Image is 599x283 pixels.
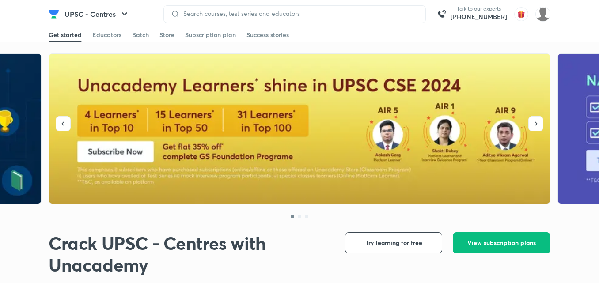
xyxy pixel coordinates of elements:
h1: Crack UPSC - Centres with Unacademy [49,232,331,275]
a: Get started [49,28,82,42]
a: Success stories [246,28,289,42]
div: Get started [49,30,82,39]
a: Subscription plan [185,28,236,42]
img: Company Logo [49,9,59,19]
input: Search courses, test series and educators [180,10,418,17]
span: Try learning for free [365,238,422,247]
button: View subscription plans [453,232,550,253]
p: Talk to our experts [451,5,507,12]
img: avatar [514,7,528,21]
div: Educators [92,30,121,39]
div: Success stories [246,30,289,39]
a: Store [159,28,174,42]
img: Abhijeet Srivastav [535,7,550,22]
span: View subscription plans [467,238,536,247]
button: UPSC - Centres [59,5,135,23]
a: Educators [92,28,121,42]
div: Store [159,30,174,39]
div: Subscription plan [185,30,236,39]
a: Batch [132,28,149,42]
div: Batch [132,30,149,39]
img: call-us [433,5,451,23]
button: Try learning for free [345,232,442,253]
a: [PHONE_NUMBER] [451,12,507,21]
